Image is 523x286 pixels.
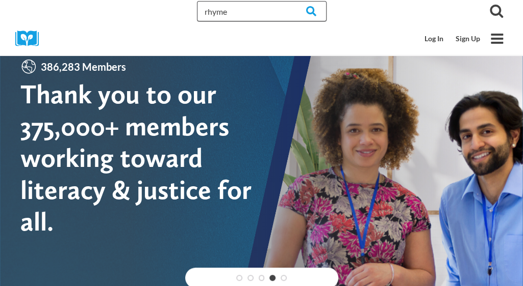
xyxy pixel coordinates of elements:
[247,275,254,281] a: 2
[281,275,287,281] a: 5
[259,275,265,281] a: 3
[236,275,242,281] a: 1
[20,78,261,237] div: Thank you to our 375,000+ members working toward literacy & justice for all.
[37,59,130,75] span: 386,283 Members
[418,29,450,48] a: Log In
[486,28,508,49] button: Open menu
[15,31,46,46] img: Cox Campus
[450,29,486,48] a: Sign Up
[418,29,486,48] nav: Secondary Mobile Navigation
[197,1,327,21] input: Search Cox Campus
[269,275,276,281] a: 4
